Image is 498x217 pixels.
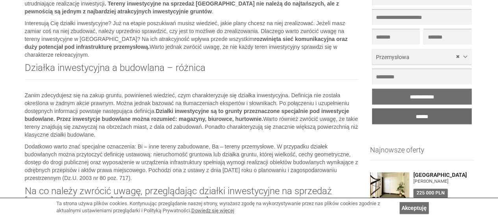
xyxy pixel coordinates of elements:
[413,189,448,198] div: 225 000 PLN
[56,200,396,215] div: Ta strona używa plików cookies. Kontynuując przeglądanie naszej strony, wyrażasz zgodę na wykorzy...
[191,208,234,213] a: Dowiedz się więcej
[372,49,472,65] button: Przemysłowa
[25,108,349,122] strong: Działki inwestycyjne są to grunty przeznaczone specjalnie pod inwestycje budowlane. Przez inwesty...
[413,172,474,178] a: [GEOGRAPHIC_DATA]
[413,178,474,185] figure: [PERSON_NAME]
[25,91,359,139] p: Zanim zdecydujesz się na zakup gruntu, powinieneś wiedzieć, czym charakteryzuje się działka inwes...
[25,0,339,15] strong: . Tereny inwestycyjne na sprzedaż [GEOGRAPHIC_DATA] nie należą do najtańszych, ale z pewnością są...
[25,19,359,59] p: Interesują Cię działki inwestycyjne? Już na etapie poszukiwań musisz wiedzieć, jakie plany chcesz...
[25,186,359,213] h2: Na co należy zwrócić uwagę, przeglądając działki inwestycyjne na sprzedaż [GEOGRAPHIC_DATA] i [GE...
[25,63,359,79] h2: Działka inwestycyjna a budowlana – różnica
[25,143,359,182] p: Dodatkowo warto znać specjalne oznaczenia: Bi – inne tereny zabudowane, Ba – tereny przemysłowe. ...
[376,53,462,61] span: Przemysłowa
[370,146,474,160] h3: Najnowsze oferty
[400,202,429,214] a: Akceptuję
